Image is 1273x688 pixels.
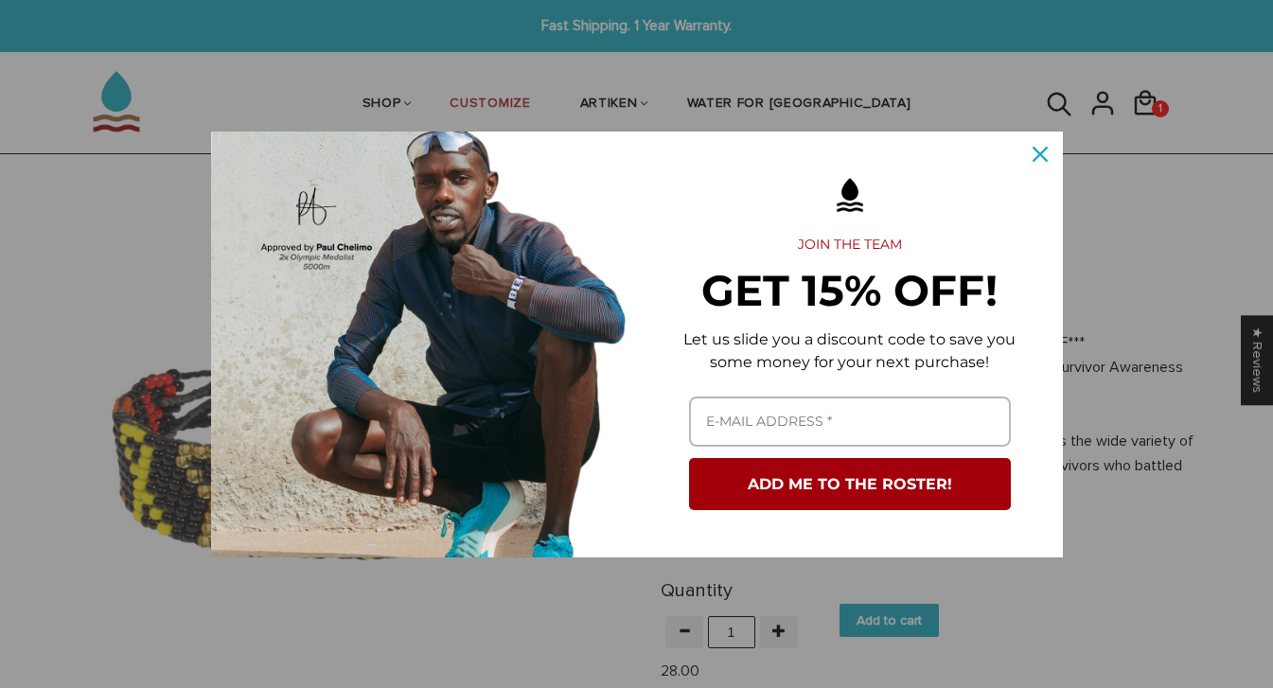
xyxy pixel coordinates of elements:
[689,397,1011,447] input: Email field
[1017,132,1063,177] button: Close
[701,264,998,316] strong: GET 15% OFF!
[667,237,1033,254] h2: JOIN THE TEAM
[667,328,1033,374] p: Let us slide you a discount code to save you some money for your next purchase!
[1033,147,1048,162] svg: close icon
[689,458,1011,510] button: ADD ME TO THE ROSTER!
